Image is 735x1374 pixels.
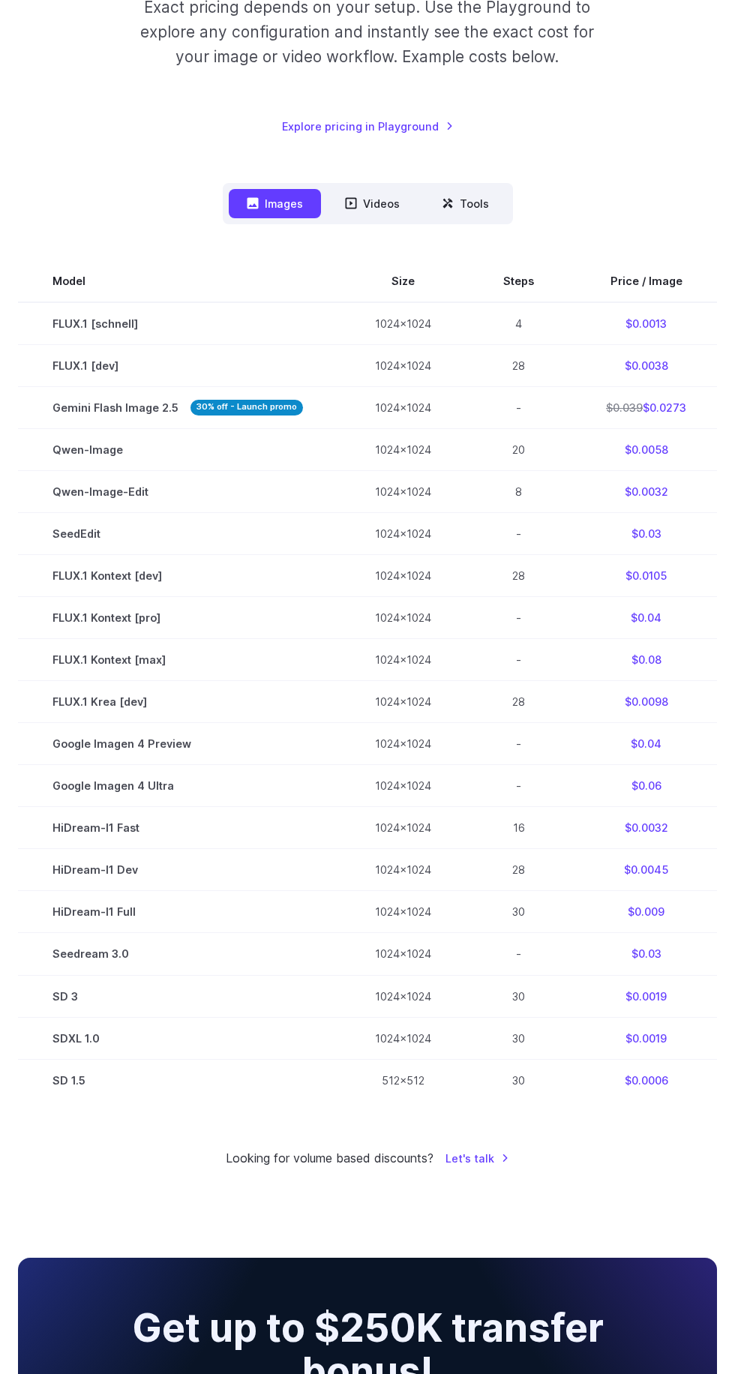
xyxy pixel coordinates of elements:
td: - [467,512,570,554]
td: Google Imagen 4 Preview [16,723,339,765]
td: 8 [467,470,570,512]
td: SD 1.5 [16,1059,339,1101]
td: - [467,639,570,681]
td: $0.0098 [570,681,722,723]
th: Steps [467,260,570,302]
td: 4 [467,302,570,345]
td: $0.0038 [570,344,722,386]
small: Looking for volume based discounts? [226,1149,433,1168]
td: FLUX.1 [schnell] [16,302,339,345]
td: $0.0032 [570,470,722,512]
td: - [467,723,570,765]
s: $0.039 [606,401,643,414]
button: Videos [327,189,418,218]
td: 1024x1024 [339,807,467,849]
td: $0.0013 [570,302,722,345]
td: 16 [467,807,570,849]
td: $0.0019 [570,1017,722,1059]
td: Qwen-Image [16,428,339,470]
td: 28 [467,849,570,891]
td: 20 [467,428,570,470]
td: 1024x1024 [339,849,467,891]
td: HiDream-I1 Fast [16,807,339,849]
button: Images [229,189,321,218]
td: $0.0006 [570,1059,722,1101]
td: $0.009 [570,891,722,933]
span: Gemini Flash Image 2.5 [52,399,303,416]
td: $0.0019 [570,975,722,1017]
td: $0.0045 [570,849,722,891]
td: 1024x1024 [339,428,467,470]
td: 28 [467,344,570,386]
td: 1024x1024 [339,1017,467,1059]
td: - [467,765,570,807]
td: 28 [467,681,570,723]
td: 1024x1024 [339,470,467,512]
td: 30 [467,1017,570,1059]
td: $0.0105 [570,555,722,597]
td: 512x512 [339,1059,467,1101]
td: 1024x1024 [339,933,467,975]
td: FLUX.1 [dev] [16,344,339,386]
td: Qwen-Image-Edit [16,470,339,512]
td: $0.0058 [570,428,722,470]
td: FLUX.1 Krea [dev] [16,681,339,723]
td: 28 [467,555,570,597]
td: $0.04 [570,597,722,639]
td: FLUX.1 Kontext [dev] [16,555,339,597]
a: Explore pricing in Playground [282,118,454,135]
td: $0.03 [570,933,722,975]
td: 1024x1024 [339,555,467,597]
td: FLUX.1 Kontext [max] [16,639,339,681]
td: SDXL 1.0 [16,1017,339,1059]
td: $0.0273 [570,386,722,428]
td: 1024x1024 [339,891,467,933]
td: FLUX.1 Kontext [pro] [16,597,339,639]
td: SeedEdit [16,512,339,554]
td: - [467,933,570,975]
td: 1024x1024 [339,512,467,554]
td: 1024x1024 [339,975,467,1017]
td: 1024x1024 [339,386,467,428]
td: Seedream 3.0 [16,933,339,975]
td: $0.0032 [570,807,722,849]
td: $0.06 [570,765,722,807]
td: 1024x1024 [339,765,467,807]
th: Size [339,260,467,302]
td: HiDream-I1 Dev [16,849,339,891]
a: Let's talk [445,1150,509,1167]
td: 1024x1024 [339,681,467,723]
td: Google Imagen 4 Ultra [16,765,339,807]
button: Tools [424,189,507,218]
td: $0.08 [570,639,722,681]
td: 1024x1024 [339,723,467,765]
td: $0.03 [570,512,722,554]
td: 30 [467,975,570,1017]
strong: 30% off - Launch promo [190,400,303,415]
td: 30 [467,891,570,933]
td: 1024x1024 [339,344,467,386]
td: HiDream-I1 Full [16,891,339,933]
td: 30 [467,1059,570,1101]
th: Price / Image [570,260,722,302]
td: $0.04 [570,723,722,765]
td: SD 3 [16,975,339,1017]
td: - [467,386,570,428]
td: 1024x1024 [339,597,467,639]
th: Model [16,260,339,302]
td: 1024x1024 [339,639,467,681]
td: 1024x1024 [339,302,467,345]
td: - [467,597,570,639]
